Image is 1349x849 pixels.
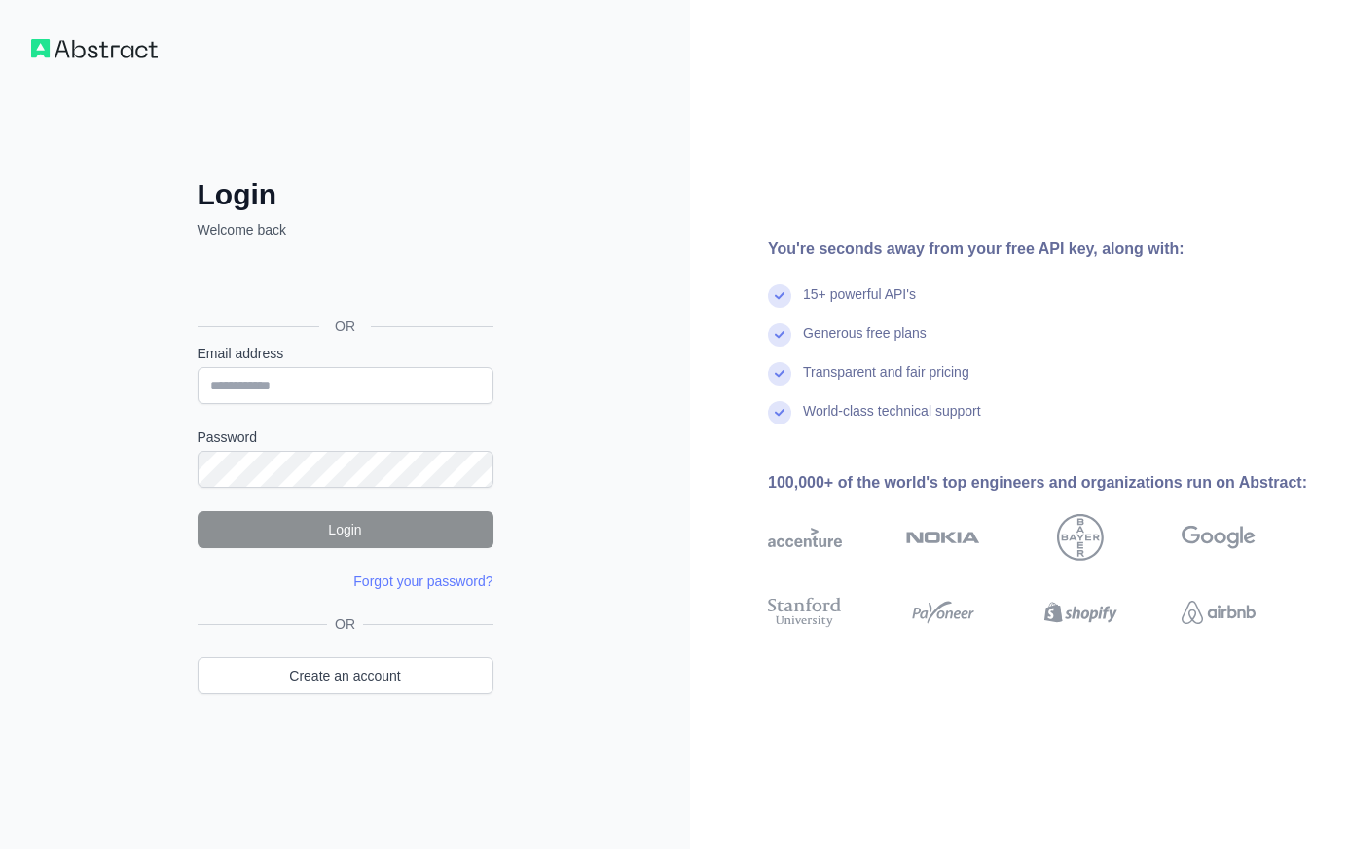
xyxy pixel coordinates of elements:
span: OR [319,316,371,336]
h2: Login [198,177,493,212]
button: Login [198,511,493,548]
p: Welcome back [198,220,493,240]
img: Workflow [31,39,158,58]
img: airbnb [1182,594,1256,631]
div: 15+ powerful API's [803,284,916,323]
div: World-class technical support [803,401,981,440]
div: Generous free plans [803,323,927,362]
img: check mark [768,362,791,386]
img: shopify [1044,594,1118,631]
img: google [1182,514,1256,561]
span: OR [327,614,363,634]
a: Forgot your password? [353,573,492,589]
img: accenture [768,514,842,561]
img: payoneer [906,594,980,631]
img: check mark [768,284,791,308]
img: check mark [768,401,791,424]
img: stanford university [768,594,842,631]
div: 100,000+ of the world's top engineers and organizations run on Abstract: [768,471,1318,495]
div: You're seconds away from your free API key, along with: [768,238,1318,261]
img: nokia [906,514,980,561]
iframe: Sign in with Google Button [188,261,499,304]
div: Transparent and fair pricing [803,362,969,401]
a: Create an account [198,657,493,694]
img: bayer [1057,514,1104,561]
img: check mark [768,323,791,347]
label: Password [198,427,493,447]
label: Email address [198,344,493,363]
